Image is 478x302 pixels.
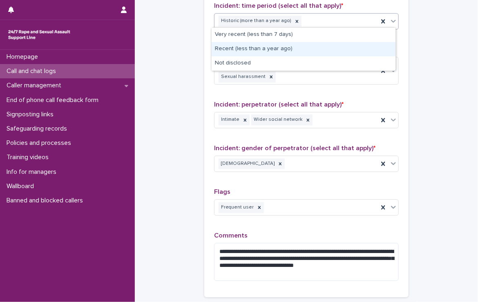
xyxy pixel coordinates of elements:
span: Incident: gender of perpetrator (select all that apply) [214,145,375,151]
p: End of phone call feedback form [3,96,105,104]
p: Caller management [3,82,68,89]
div: Frequent user [219,202,255,213]
div: [DEMOGRAPHIC_DATA] [219,158,276,169]
div: Sexual harassment [219,71,267,82]
div: Very recent (less than 7 days) [212,28,395,42]
span: Comments [214,232,248,239]
div: Recent (less than a year ago) [212,42,395,56]
p: Training videos [3,153,55,161]
p: Info for managers [3,168,63,176]
img: rhQMoQhaT3yELyF149Cw [7,27,72,43]
p: Wallboard [3,182,40,190]
div: Historic (more than a year ago) [219,16,293,27]
div: Wider social network [251,114,304,125]
p: Homepage [3,53,45,61]
p: Policies and processes [3,139,78,147]
p: Call and chat logs [3,67,63,75]
span: Flags [214,189,230,195]
div: Not disclosed [212,56,395,71]
p: Safeguarding records [3,125,74,133]
span: Incident: perpetrator (select all that apply) [214,101,344,108]
p: Signposting links [3,111,60,118]
p: Banned and blocked callers [3,197,89,204]
div: Intimate [219,114,241,125]
span: Incident: time period (select all that apply) [214,2,343,9]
